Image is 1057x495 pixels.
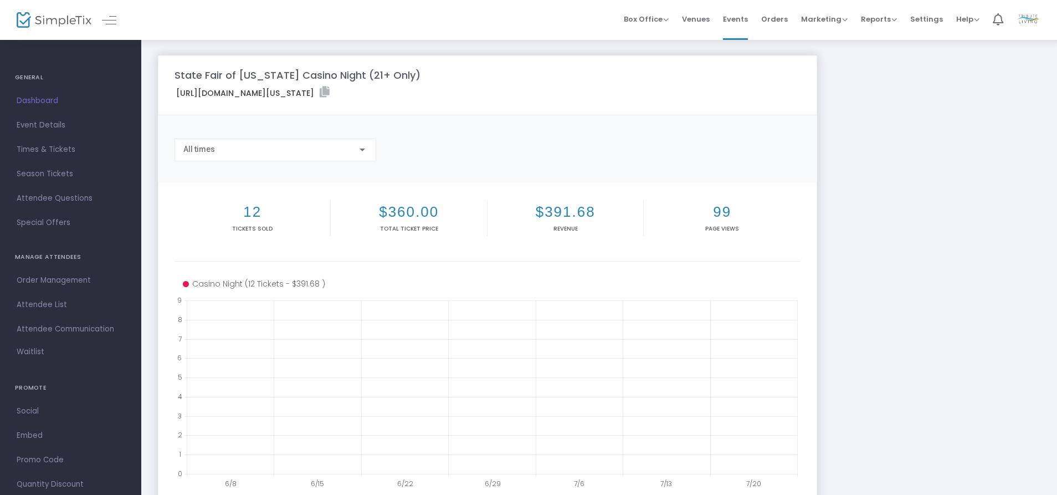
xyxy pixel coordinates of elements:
text: 3 [178,411,182,420]
h2: $360.00 [333,203,484,221]
p: Page Views [646,224,798,233]
text: 9 [177,295,182,305]
text: 6 [177,353,182,363]
p: Tickets sold [177,224,328,233]
text: 7/6 [574,479,584,488]
text: 4 [178,391,182,401]
text: 7/13 [660,479,672,488]
span: Help [956,14,979,24]
span: Waitlist [17,346,44,358]
h2: 12 [177,203,328,221]
h4: MANAGE ATTENDEES [15,246,126,268]
span: Settings [910,5,943,33]
text: 1 [179,450,181,459]
text: 5 [178,372,182,382]
span: Special Offers [17,216,125,230]
span: Reports [861,14,897,24]
p: Total Ticket Price [333,224,484,233]
text: 6/29 [485,479,501,488]
span: Box Office [624,14,669,24]
span: Dashboard [17,94,125,108]
span: Events [723,5,748,33]
h2: 99 [646,203,798,221]
span: Attendee Questions [17,191,125,206]
text: 8 [178,314,182,324]
text: 6/22 [397,479,413,488]
span: Marketing [801,14,848,24]
span: Order Management [17,273,125,288]
span: Event Details [17,118,125,132]
text: 7 [178,334,182,343]
text: 7/20 [746,479,761,488]
text: 2 [178,430,182,440]
h2: $391.68 [490,203,641,221]
p: Revenue [490,224,641,233]
span: Season Tickets [17,167,125,181]
text: 0 [178,469,182,478]
span: Embed [17,428,125,443]
span: Attendee List [17,298,125,312]
text: 6/15 [311,479,324,488]
h4: GENERAL [15,67,126,89]
label: [URL][DOMAIN_NAME][US_STATE] [176,86,330,99]
span: All times [183,145,215,154]
text: 6/8 [225,479,237,488]
span: Quantity Discount [17,477,125,492]
m-panel-title: State Fair of [US_STATE] Casino Night (21+ Only) [175,68,420,83]
span: Times & Tickets [17,142,125,157]
span: Promo Code [17,453,125,467]
span: Social [17,404,125,419]
span: Venues [682,5,710,33]
span: Attendee Communication [17,322,125,336]
span: Orders [761,5,788,33]
h4: PROMOTE [15,377,126,399]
